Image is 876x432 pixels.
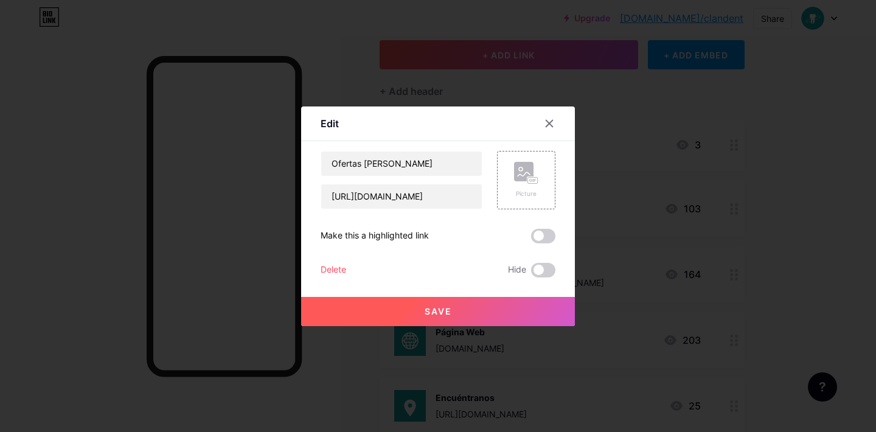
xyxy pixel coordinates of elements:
div: Delete [321,263,346,277]
div: Picture [514,189,538,198]
div: Edit [321,116,339,131]
input: Title [321,152,482,176]
button: Save [301,297,575,326]
span: Save [425,306,452,316]
span: Hide [508,263,526,277]
input: URL [321,184,482,209]
div: Make this a highlighted link [321,229,429,243]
